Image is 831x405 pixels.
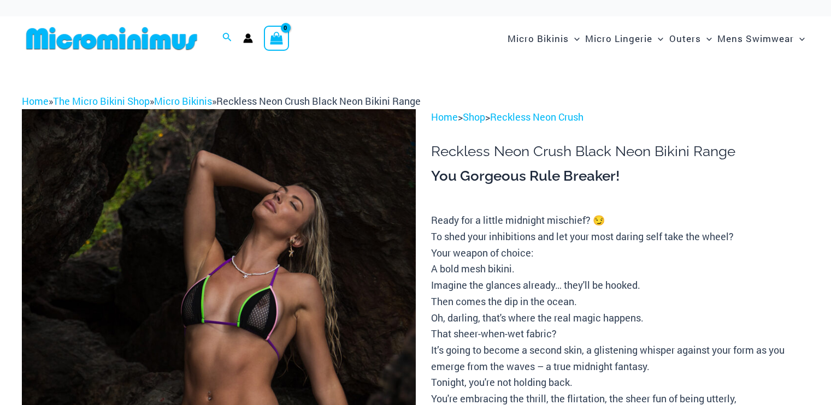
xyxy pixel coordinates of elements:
a: Home [431,110,458,123]
img: MM SHOP LOGO FLAT [22,26,202,51]
span: Reckless Neon Crush Black Neon Bikini Range [216,94,421,108]
a: Account icon link [243,33,253,43]
span: Outers [669,25,701,52]
h3: You Gorgeous Rule Breaker! [431,167,809,186]
span: Menu Toggle [652,25,663,52]
a: Search icon link [222,31,232,45]
a: Shop [463,110,485,123]
a: Reckless Neon Crush [490,110,584,123]
a: Micro LingerieMenu ToggleMenu Toggle [582,22,666,55]
a: Home [22,94,49,108]
nav: Site Navigation [503,20,809,57]
a: The Micro Bikini Shop [53,94,150,108]
span: Micro Lingerie [585,25,652,52]
h1: Reckless Neon Crush Black Neon Bikini Range [431,143,809,160]
a: Micro BikinisMenu ToggleMenu Toggle [505,22,582,55]
span: » » » [22,94,421,108]
a: Mens SwimwearMenu ToggleMenu Toggle [715,22,808,55]
span: Menu Toggle [794,25,805,52]
a: Micro Bikinis [154,94,212,108]
span: Menu Toggle [701,25,712,52]
span: Menu Toggle [569,25,580,52]
a: OutersMenu ToggleMenu Toggle [667,22,715,55]
a: View Shopping Cart, empty [264,26,289,51]
span: Micro Bikinis [508,25,569,52]
p: > > [431,109,809,126]
span: Mens Swimwear [717,25,794,52]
